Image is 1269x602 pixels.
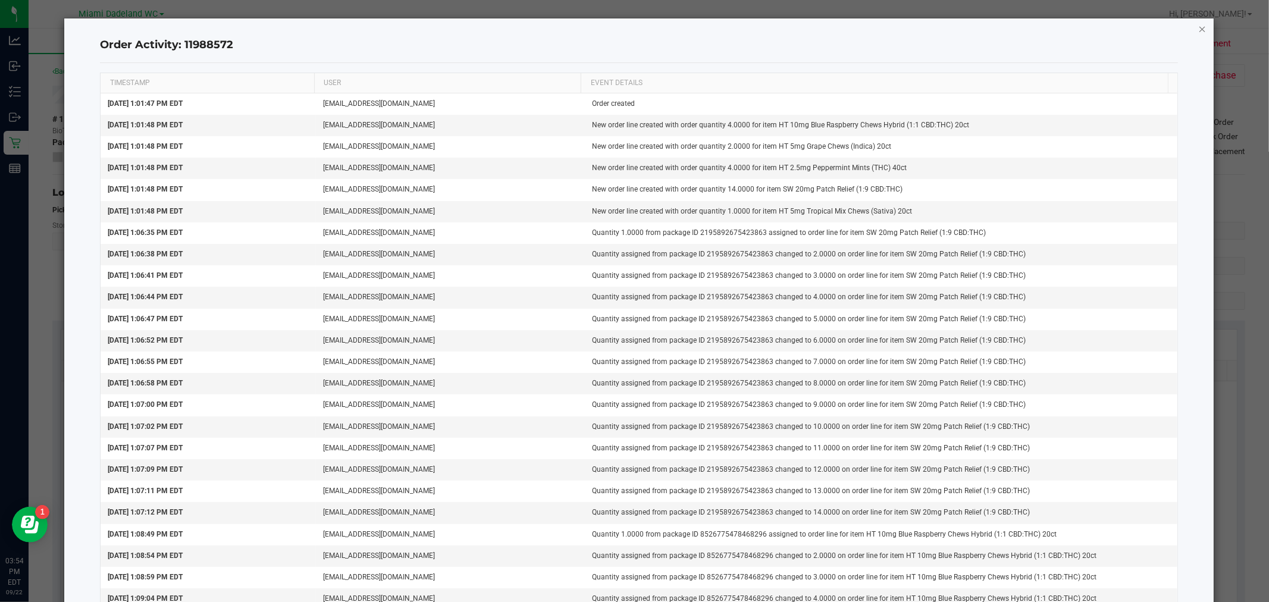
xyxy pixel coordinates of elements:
span: [DATE] 1:06:41 PM EDT [108,271,183,280]
span: [DATE] 1:07:12 PM EDT [108,508,183,516]
td: [EMAIL_ADDRESS][DOMAIN_NAME] [316,222,585,244]
td: [EMAIL_ADDRESS][DOMAIN_NAME] [316,287,585,308]
td: [EMAIL_ADDRESS][DOMAIN_NAME] [316,416,585,438]
td: [EMAIL_ADDRESS][DOMAIN_NAME] [316,265,585,287]
td: Quantity assigned from package ID 2195892675423863 changed to 3.0000 on order line for item SW 20... [585,265,1177,287]
td: [EMAIL_ADDRESS][DOMAIN_NAME] [316,524,585,545]
td: Quantity 1.0000 from package ID 2195892675423863 assigned to order line for item SW 20mg Patch Re... [585,222,1177,244]
td: Quantity 1.0000 from package ID 8526775478468296 assigned to order line for item HT 10mg Blue Ras... [585,524,1177,545]
td: [EMAIL_ADDRESS][DOMAIN_NAME] [316,481,585,502]
td: [EMAIL_ADDRESS][DOMAIN_NAME] [316,394,585,416]
td: Quantity assigned from package ID 2195892675423863 changed to 8.0000 on order line for item SW 20... [585,373,1177,394]
td: Quantity assigned from package ID 2195892675423863 changed to 10.0000 on order line for item SW 2... [585,416,1177,438]
span: [DATE] 1:07:09 PM EDT [108,465,183,474]
td: [EMAIL_ADDRESS][DOMAIN_NAME] [316,373,585,394]
span: [DATE] 1:06:35 PM EDT [108,228,183,237]
span: [DATE] 1:07:11 PM EDT [108,487,183,495]
td: Order created [585,93,1177,115]
td: [EMAIL_ADDRESS][DOMAIN_NAME] [316,115,585,136]
td: [EMAIL_ADDRESS][DOMAIN_NAME] [316,545,585,567]
td: Quantity assigned from package ID 2195892675423863 changed to 12.0000 on order line for item SW 2... [585,459,1177,481]
td: New order line created with order quantity 14.0000 for item SW 20mg Patch Relief (1:9 CBD:THC) [585,179,1177,200]
td: [EMAIL_ADDRESS][DOMAIN_NAME] [316,502,585,523]
td: [EMAIL_ADDRESS][DOMAIN_NAME] [316,136,585,158]
span: [DATE] 1:06:52 PM EDT [108,336,183,344]
td: Quantity assigned from package ID 2195892675423863 changed to 4.0000 on order line for item SW 20... [585,287,1177,308]
td: [EMAIL_ADDRESS][DOMAIN_NAME] [316,438,585,459]
td: Quantity assigned from package ID 2195892675423863 changed to 13.0000 on order line for item SW 2... [585,481,1177,502]
td: New order line created with order quantity 2.0000 for item HT 5mg Grape Chews (Indica) 20ct [585,136,1177,158]
td: Quantity assigned from package ID 8526775478468296 changed to 2.0000 on order line for item HT 10... [585,545,1177,567]
span: [DATE] 1:06:44 PM EDT [108,293,183,301]
span: [DATE] 1:08:59 PM EDT [108,573,183,581]
td: [EMAIL_ADDRESS][DOMAIN_NAME] [316,158,585,179]
span: [DATE] 1:06:38 PM EDT [108,250,183,258]
span: [DATE] 1:08:54 PM EDT [108,551,183,560]
th: EVENT DETAILS [581,73,1167,93]
span: [DATE] 1:01:48 PM EDT [108,142,183,150]
td: [EMAIL_ADDRESS][DOMAIN_NAME] [316,567,585,588]
span: [DATE] 1:01:48 PM EDT [108,121,183,129]
td: Quantity assigned from package ID 8526775478468296 changed to 3.0000 on order line for item HT 10... [585,567,1177,588]
td: [EMAIL_ADDRESS][DOMAIN_NAME] [316,309,585,330]
span: [DATE] 1:01:48 PM EDT [108,185,183,193]
td: Quantity assigned from package ID 2195892675423863 changed to 2.0000 on order line for item SW 20... [585,244,1177,265]
td: Quantity assigned from package ID 2195892675423863 changed to 6.0000 on order line for item SW 20... [585,330,1177,352]
span: [DATE] 1:06:47 PM EDT [108,315,183,323]
td: Quantity assigned from package ID 2195892675423863 changed to 11.0000 on order line for item SW 2... [585,438,1177,459]
span: [DATE] 1:06:55 PM EDT [108,358,183,366]
td: [EMAIL_ADDRESS][DOMAIN_NAME] [316,330,585,352]
td: [EMAIL_ADDRESS][DOMAIN_NAME] [316,244,585,265]
span: [DATE] 1:01:48 PM EDT [108,207,183,215]
td: [EMAIL_ADDRESS][DOMAIN_NAME] [316,352,585,373]
span: [DATE] 1:07:02 PM EDT [108,422,183,431]
h4: Order Activity: 11988572 [100,37,1177,53]
td: [EMAIL_ADDRESS][DOMAIN_NAME] [316,93,585,115]
th: USER [314,73,581,93]
td: [EMAIL_ADDRESS][DOMAIN_NAME] [316,179,585,200]
td: Quantity assigned from package ID 2195892675423863 changed to 9.0000 on order line for item SW 20... [585,394,1177,416]
span: [DATE] 1:06:58 PM EDT [108,379,183,387]
td: New order line created with order quantity 4.0000 for item HT 10mg Blue Raspberry Chews Hybrid (1... [585,115,1177,136]
td: [EMAIL_ADDRESS][DOMAIN_NAME] [316,459,585,481]
td: New order line created with order quantity 4.0000 for item HT 2.5mg Peppermint Mints (THC) 40ct [585,158,1177,179]
td: Quantity assigned from package ID 2195892675423863 changed to 5.0000 on order line for item SW 20... [585,309,1177,330]
span: [DATE] 1:07:00 PM EDT [108,400,183,409]
span: [DATE] 1:08:49 PM EDT [108,530,183,538]
iframe: Resource center [12,507,48,543]
td: [EMAIL_ADDRESS][DOMAIN_NAME] [316,201,585,222]
span: [DATE] 1:01:47 PM EDT [108,99,183,108]
td: New order line created with order quantity 1.0000 for item HT 5mg Tropical Mix Chews (Sativa) 20ct [585,201,1177,222]
th: TIMESTAMP [101,73,314,93]
td: Quantity assigned from package ID 2195892675423863 changed to 7.0000 on order line for item SW 20... [585,352,1177,373]
span: [DATE] 1:01:48 PM EDT [108,164,183,172]
td: Quantity assigned from package ID 2195892675423863 changed to 14.0000 on order line for item SW 2... [585,502,1177,523]
span: [DATE] 1:07:07 PM EDT [108,444,183,452]
iframe: Resource center unread badge [35,505,49,519]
